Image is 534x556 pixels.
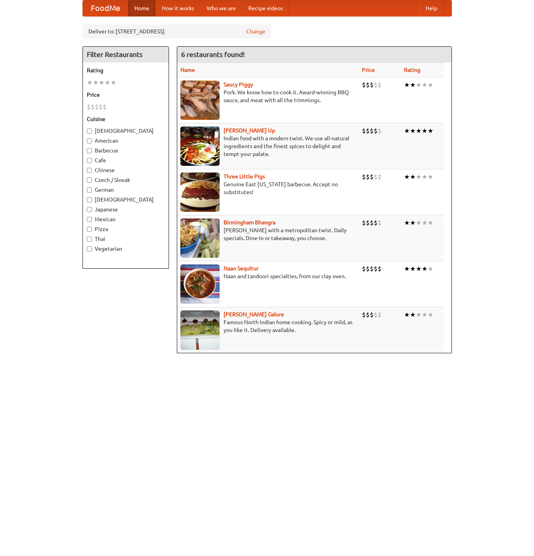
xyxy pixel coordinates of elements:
li: ★ [87,78,93,87]
li: ★ [410,264,416,273]
li: $ [366,81,370,89]
li: $ [370,310,374,319]
li: ★ [422,218,428,227]
label: German [87,186,165,194]
li: $ [362,218,366,227]
a: Naan Sequitur [224,265,259,272]
label: Chinese [87,166,165,174]
input: Vegetarian [87,246,92,251]
a: Birmingham Bhangra [224,219,275,226]
a: [PERSON_NAME] Up [224,127,275,134]
label: American [87,137,165,145]
input: German [87,187,92,193]
li: $ [362,172,366,181]
a: Three Little Pigs [224,173,265,180]
li: ★ [404,310,410,319]
li: $ [370,218,374,227]
li: ★ [416,310,422,319]
li: $ [99,103,103,111]
input: Japanese [87,207,92,212]
li: $ [366,127,370,135]
h5: Rating [87,66,165,74]
input: Cafe [87,158,92,163]
li: $ [366,264,370,273]
p: [PERSON_NAME] with a metropolitan twist. Daily specials. Dine-in or takeaway, you choose. [180,226,356,242]
a: Change [246,28,265,35]
h5: Price [87,91,165,99]
img: littlepigs.jpg [180,172,220,212]
li: ★ [105,78,110,87]
li: ★ [404,264,410,273]
li: $ [370,172,374,181]
li: $ [374,264,378,273]
li: $ [378,218,382,227]
li: ★ [416,127,422,135]
li: ★ [410,310,416,319]
a: Who we are [200,0,242,16]
li: $ [374,218,378,227]
a: How it works [156,0,200,16]
li: ★ [410,218,416,227]
li: ★ [99,78,105,87]
li: ★ [422,127,428,135]
img: bhangra.jpg [180,218,220,258]
li: $ [103,103,106,111]
label: Mexican [87,215,165,223]
li: $ [366,172,370,181]
label: Czech / Slovak [87,176,165,184]
input: Barbecue [87,148,92,153]
p: Naan and tandoori specialties, from our clay oven. [180,272,356,280]
a: Price [362,67,375,73]
li: ★ [428,81,433,89]
li: ★ [428,172,433,181]
a: [PERSON_NAME] Galore [224,311,284,317]
p: Famous North Indian home cooking. Spicy or mild, as you like it. Delivery available. [180,318,356,334]
li: ★ [404,218,410,227]
li: ★ [410,172,416,181]
li: $ [366,218,370,227]
img: curryup.jpg [180,127,220,166]
label: [DEMOGRAPHIC_DATA] [87,196,165,204]
li: ★ [410,81,416,89]
li: $ [378,310,382,319]
li: ★ [110,78,116,87]
li: ★ [416,81,422,89]
input: Chinese [87,168,92,173]
li: $ [374,172,378,181]
li: ★ [404,127,410,135]
li: ★ [428,127,433,135]
li: ★ [422,81,428,89]
a: Recipe videos [242,0,289,16]
label: Vegetarian [87,245,165,253]
ng-pluralize: 6 restaurants found! [181,51,245,58]
li: $ [378,127,382,135]
label: Cafe [87,156,165,164]
label: Thai [87,235,165,243]
img: naansequitur.jpg [180,264,220,304]
li: $ [370,264,374,273]
a: Help [419,0,444,16]
a: FoodMe [83,0,128,16]
img: currygalore.jpg [180,310,220,350]
h5: Cuisine [87,115,165,123]
div: Deliver to: [STREET_ADDRESS] [83,24,271,39]
li: $ [374,310,378,319]
p: Genuine East [US_STATE] barbecue. Accept no substitutes! [180,180,356,196]
a: Saucy Piggy [224,81,253,88]
li: ★ [416,172,422,181]
li: $ [374,81,378,89]
h4: Filter Restaurants [83,47,169,62]
li: $ [87,103,91,111]
li: $ [378,81,382,89]
li: ★ [404,81,410,89]
li: ★ [422,310,428,319]
input: Mexican [87,217,92,222]
input: Czech / Slovak [87,178,92,183]
input: American [87,138,92,143]
li: $ [378,172,382,181]
li: $ [378,264,382,273]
